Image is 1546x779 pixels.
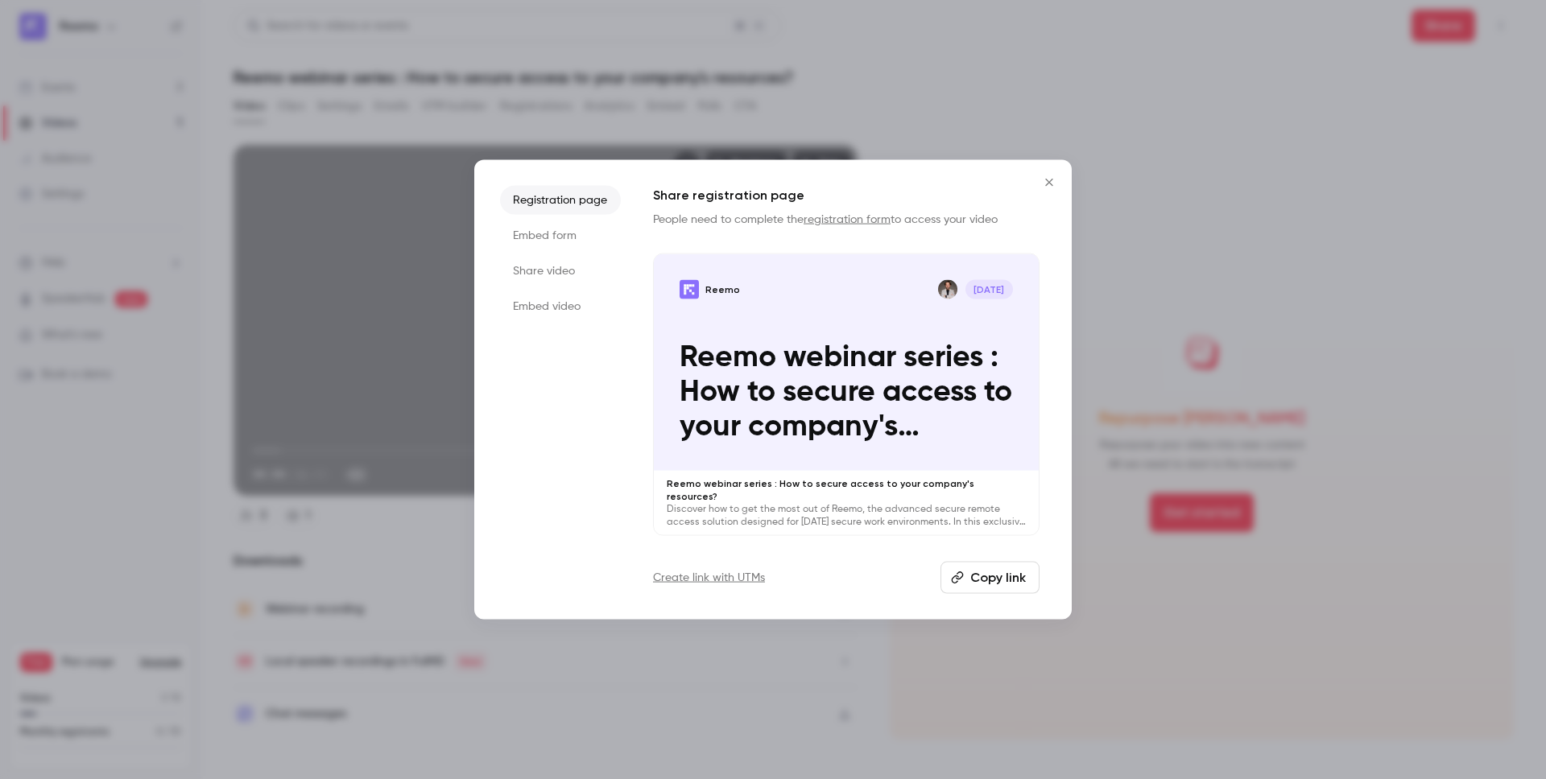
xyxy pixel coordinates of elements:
p: Reemo webinar series : How to secure access to your company's resources? [680,340,1013,444]
li: Embed video [500,292,621,321]
li: Embed form [500,221,621,250]
a: Create link with UTMs [653,569,765,585]
p: People need to complete the to access your video [653,212,1040,228]
li: Share video [500,257,621,286]
p: Discover how to get the most out of Reemo, the advanced secure remote access solution designed fo... [667,502,1026,528]
button: Close [1033,167,1065,199]
img: Reemo webinar series : How to secure access to your company's resources? [680,280,699,299]
img: Alexandre Henneuse [938,280,957,299]
a: Reemo webinar series : How to secure access to your company's resources?ReemoAlexandre Henneuse[D... [653,253,1040,536]
li: Registration page [500,186,621,215]
span: [DATE] [965,280,1013,299]
h1: Share registration page [653,186,1040,205]
a: registration form [804,214,891,225]
button: Copy link [940,561,1040,593]
p: Reemo [705,283,740,296]
p: Reemo webinar series : How to secure access to your company's resources? [667,476,1026,502]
